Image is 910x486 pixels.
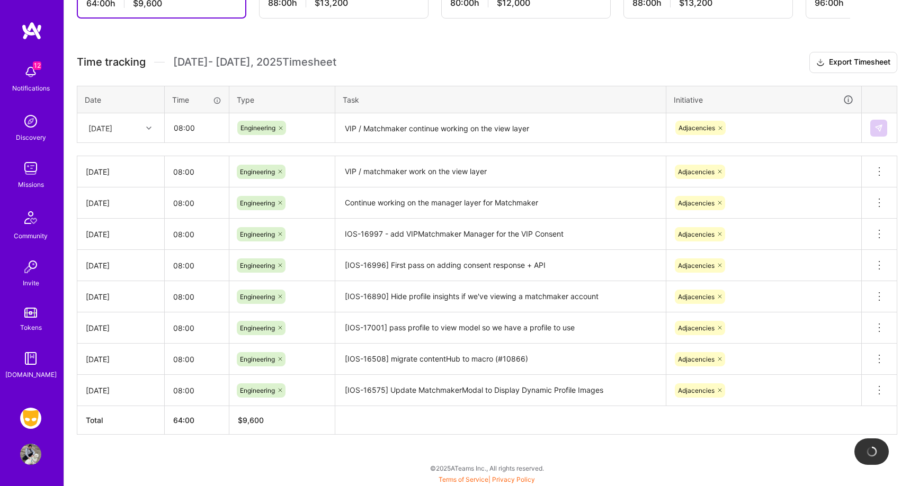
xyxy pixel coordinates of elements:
[20,408,41,429] img: Grindr: Mobile + BE + Cloud
[674,94,854,106] div: Initiative
[5,369,57,380] div: [DOMAIN_NAME]
[20,444,41,465] img: User Avatar
[24,308,37,318] img: tokens
[165,314,229,342] input: HH:MM
[18,179,44,190] div: Missions
[18,205,43,230] img: Community
[678,262,715,269] span: Adjacencies
[240,199,275,207] span: Engineering
[88,122,112,133] div: [DATE]
[867,446,877,457] img: loading
[336,114,665,142] textarea: VIP / Matchmaker continue working on the view layer
[816,57,825,68] i: icon Download
[875,124,883,132] img: Submit
[336,376,665,405] textarea: [IOS-16575] Update MatchmakerModal to Display Dynamic Profile Images
[240,324,275,332] span: Engineering
[17,408,44,429] a: Grindr: Mobile + BE + Cloud
[336,313,665,343] textarea: [IOS-17001] pass profile to view model so we have a profile to use
[77,86,165,113] th: Date
[165,220,229,248] input: HH:MM
[20,322,42,333] div: Tokens
[336,157,665,186] textarea: VIP / matchmaker work on the view layer
[240,293,275,301] span: Engineering
[336,188,665,218] textarea: Continue working on the manager layer for Matchmaker
[17,444,44,465] a: User Avatar
[86,291,156,302] div: [DATE]
[77,406,165,435] th: Total
[33,61,41,70] span: 12
[238,416,264,425] span: $ 9,600
[165,158,229,186] input: HH:MM
[240,386,275,394] span: Engineering
[165,376,229,404] input: HH:MM
[165,345,229,373] input: HH:MM
[146,125,151,131] i: icon Chevron
[20,158,41,179] img: teamwork
[336,220,665,249] textarea: IOS-16997 - add VIPMatchmaker Manager for the VIP Consent
[14,230,48,241] div: Community
[165,283,229,311] input: HH:MM
[77,56,146,69] span: Time tracking
[870,120,888,137] div: null
[86,197,156,209] div: [DATE]
[678,293,715,301] span: Adjacencies
[64,455,910,481] div: © 2025 ATeams Inc., All rights reserved.
[335,86,666,113] th: Task
[23,277,39,289] div: Invite
[240,355,275,363] span: Engineering
[492,475,535,483] a: Privacy Policy
[20,256,41,277] img: Invite
[16,132,46,143] div: Discovery
[86,385,156,396] div: [DATE]
[172,94,221,105] div: Time
[240,124,275,132] span: Engineering
[240,262,275,269] span: Engineering
[86,354,156,365] div: [DATE]
[678,386,715,394] span: Adjacencies
[165,406,229,435] th: 64:00
[86,229,156,240] div: [DATE]
[439,475,535,483] span: |
[336,251,665,280] textarea: [IOS-16996] First pass on adding consent response + API
[679,124,715,132] span: Adjacencies
[86,166,156,177] div: [DATE]
[678,324,715,332] span: Adjacencies
[240,168,275,176] span: Engineering
[678,230,715,238] span: Adjacencies
[809,52,897,73] button: Export Timesheet
[86,260,156,271] div: [DATE]
[165,251,229,280] input: HH:MM
[20,111,41,132] img: discovery
[86,322,156,334] div: [DATE]
[12,83,50,94] div: Notifications
[678,168,715,176] span: Adjacencies
[20,348,41,369] img: guide book
[173,56,336,69] span: [DATE] - [DATE] , 2025 Timesheet
[336,282,665,311] textarea: [IOS-16890] Hide profile insights if we've viewing a matchmaker account
[20,61,41,83] img: bell
[336,345,665,374] textarea: [IOS-16508] migrate contentHub to macro (#10866)
[678,199,715,207] span: Adjacencies
[21,21,42,40] img: logo
[165,189,229,217] input: HH:MM
[240,230,275,238] span: Engineering
[165,114,228,142] input: HH:MM
[229,86,335,113] th: Type
[439,475,488,483] a: Terms of Service
[678,355,715,363] span: Adjacencies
